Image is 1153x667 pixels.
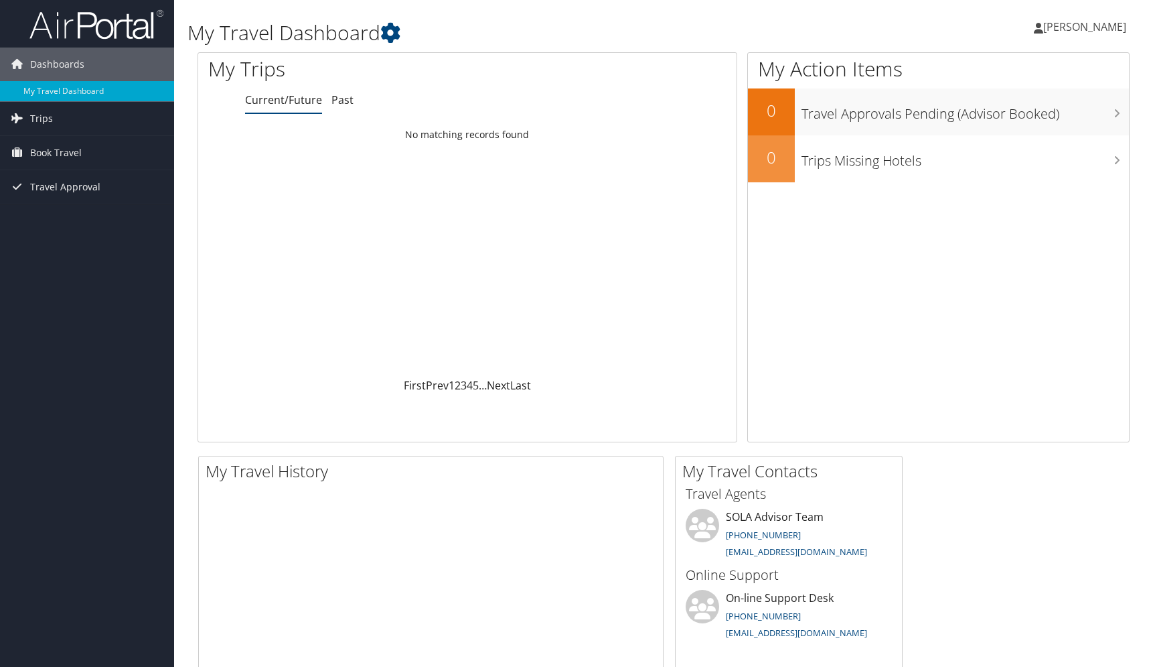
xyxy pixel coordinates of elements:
[206,460,663,483] h2: My Travel History
[679,509,899,564] li: SOLA Advisor Team
[748,99,795,122] h2: 0
[455,378,461,393] a: 2
[479,378,487,393] span: …
[1043,19,1126,34] span: [PERSON_NAME]
[30,136,82,170] span: Book Travel
[726,529,801,541] a: [PHONE_NUMBER]
[245,93,322,107] a: Current/Future
[461,378,467,393] a: 3
[473,378,479,393] a: 5
[726,610,801,622] a: [PHONE_NUMBER]
[29,9,163,40] img: airportal-logo.png
[748,146,795,169] h2: 0
[801,98,1129,123] h3: Travel Approvals Pending (Advisor Booked)
[187,19,822,47] h1: My Travel Dashboard
[748,88,1129,135] a: 0Travel Approvals Pending (Advisor Booked)
[726,546,867,558] a: [EMAIL_ADDRESS][DOMAIN_NAME]
[449,378,455,393] a: 1
[208,55,502,83] h1: My Trips
[748,135,1129,182] a: 0Trips Missing Hotels
[1034,7,1140,47] a: [PERSON_NAME]
[30,170,100,204] span: Travel Approval
[686,566,892,585] h3: Online Support
[404,378,426,393] a: First
[30,48,84,81] span: Dashboards
[467,378,473,393] a: 4
[686,485,892,503] h3: Travel Agents
[726,627,867,639] a: [EMAIL_ADDRESS][DOMAIN_NAME]
[30,102,53,135] span: Trips
[682,460,902,483] h2: My Travel Contacts
[331,93,354,107] a: Past
[198,123,737,147] td: No matching records found
[510,378,531,393] a: Last
[426,378,449,393] a: Prev
[748,55,1129,83] h1: My Action Items
[679,590,899,645] li: On-line Support Desk
[801,145,1129,170] h3: Trips Missing Hotels
[487,378,510,393] a: Next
